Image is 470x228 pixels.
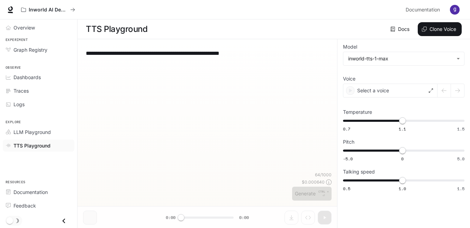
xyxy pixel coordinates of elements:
[450,5,460,15] img: User avatar
[457,156,464,162] span: 5.0
[389,22,412,36] a: Docs
[3,200,74,212] a: Feedback
[418,22,462,36] button: Clone Voice
[3,98,74,110] a: Logs
[399,186,406,192] span: 1.0
[343,52,464,65] div: inworld-tts-1-max
[3,186,74,198] a: Documentation
[399,126,406,132] span: 1.1
[343,140,354,144] p: Pitch
[29,7,67,13] p: Inworld AI Demos
[13,142,51,149] span: TTS Playground
[3,22,74,34] a: Overview
[86,22,147,36] h1: TTS Playground
[3,71,74,83] a: Dashboards
[13,74,41,81] span: Dashboards
[343,44,357,49] p: Model
[343,169,375,174] p: Talking speed
[457,126,464,132] span: 1.5
[3,126,74,138] a: LLM Playground
[302,179,325,185] p: $ 0.000640
[343,76,355,81] p: Voice
[13,101,25,108] span: Logs
[13,202,36,209] span: Feedback
[406,6,440,14] span: Documentation
[13,46,47,53] span: Graph Registry
[56,214,72,228] button: Close drawer
[448,3,462,17] button: User avatar
[3,44,74,56] a: Graph Registry
[343,126,350,132] span: 0.7
[343,110,372,115] p: Temperature
[13,188,48,196] span: Documentation
[3,140,74,152] a: TTS Playground
[13,24,35,31] span: Overview
[13,128,51,136] span: LLM Playground
[13,87,29,94] span: Traces
[357,87,389,94] p: Select a voice
[3,85,74,97] a: Traces
[343,186,350,192] span: 0.5
[6,217,13,224] span: Dark mode toggle
[18,3,78,17] button: All workspaces
[401,156,404,162] span: 0
[457,186,464,192] span: 1.5
[348,55,453,62] div: inworld-tts-1-max
[403,3,445,17] a: Documentation
[343,156,353,162] span: -5.0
